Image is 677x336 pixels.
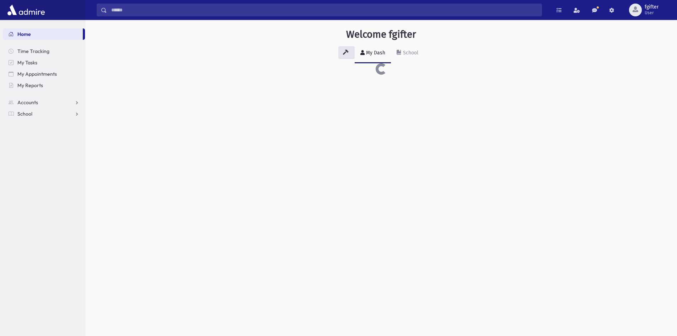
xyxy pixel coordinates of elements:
span: My Reports [17,82,43,89]
span: Accounts [17,99,38,106]
a: Accounts [3,97,85,108]
a: Home [3,28,83,40]
div: My Dash [365,50,385,56]
div: School [402,50,418,56]
span: Time Tracking [17,48,49,54]
a: Time Tracking [3,46,85,57]
h3: Welcome fgifter [346,28,416,41]
input: Search [107,4,542,16]
span: fgifter [645,4,659,10]
img: AdmirePro [6,3,47,17]
span: School [17,111,32,117]
span: My Appointments [17,71,57,77]
a: School [3,108,85,119]
a: School [391,43,424,63]
span: User [645,10,659,16]
a: My Tasks [3,57,85,68]
a: My Appointments [3,68,85,80]
a: My Dash [355,43,391,63]
a: My Reports [3,80,85,91]
span: My Tasks [17,59,37,66]
span: Home [17,31,31,37]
